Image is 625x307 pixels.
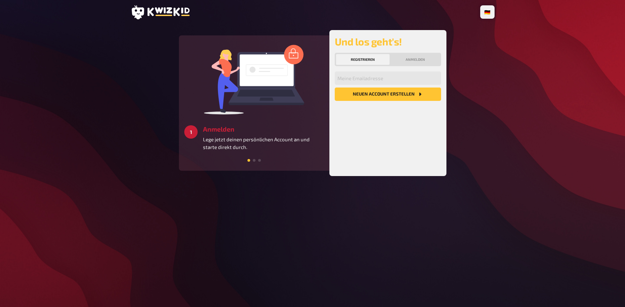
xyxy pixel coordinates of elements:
p: Lege jetzt deinen persönlichen Account an und starte direkt durch. [203,136,324,151]
h2: Und los geht's! [335,35,441,47]
div: 1 [184,125,198,139]
img: log in [204,44,304,115]
button: Anmelden [391,54,440,65]
li: 🇩🇪 [482,7,493,17]
button: Registrieren [336,54,390,65]
input: Meine Emailadresse [335,71,441,85]
h3: Anmelden [203,125,324,133]
button: Neuen Account Erstellen [335,88,441,101]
